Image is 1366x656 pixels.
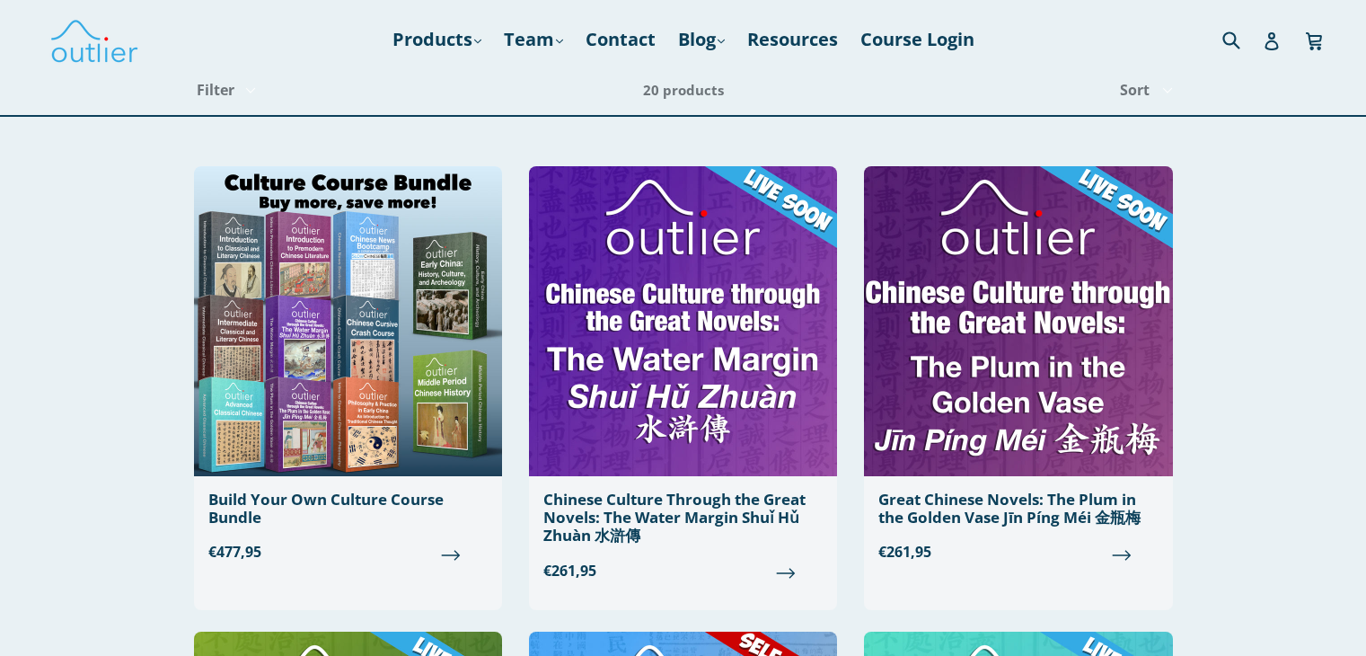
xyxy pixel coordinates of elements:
[543,560,823,581] span: €261,95
[738,23,847,56] a: Resources
[543,491,823,545] div: Chinese Culture Through the Great Novels: The Water Margin Shuǐ Hǔ Zhuàn 水滸傳
[208,491,488,527] div: Build Your Own Culture Course Bundle
[49,13,139,66] img: Outlier Linguistics
[878,491,1158,527] div: Great Chinese Novels: The Plum in the Golden Vase Jīn Píng Méi 金瓶梅
[577,23,665,56] a: Contact
[878,542,1158,563] span: €261,95
[208,542,488,563] span: €477,95
[383,23,490,56] a: Products
[529,166,837,596] a: Chinese Culture Through the Great Novels: The Water Margin Shuǐ Hǔ Zhuàn 水滸傳 €261,95
[194,166,502,578] a: Build Your Own Culture Course Bundle €477,95
[194,166,502,476] img: Build Your Own Culture Course Bundle
[864,166,1172,476] img: Great Chinese Novels: The Plum in the Golden Vase Jīn Píng Méi 金瓶梅
[529,166,837,476] img: Chinese Culture Through the Great Novels: The Water Margin Shuǐ Hǔ Zhuàn 水滸傳
[643,81,724,99] span: 20 products
[864,166,1172,578] a: Great Chinese Novels: The Plum in the Golden Vase Jīn Píng Méi 金瓶梅 €261,95
[669,23,734,56] a: Blog
[851,23,983,56] a: Course Login
[1218,21,1267,58] input: Search
[495,23,572,56] a: Team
